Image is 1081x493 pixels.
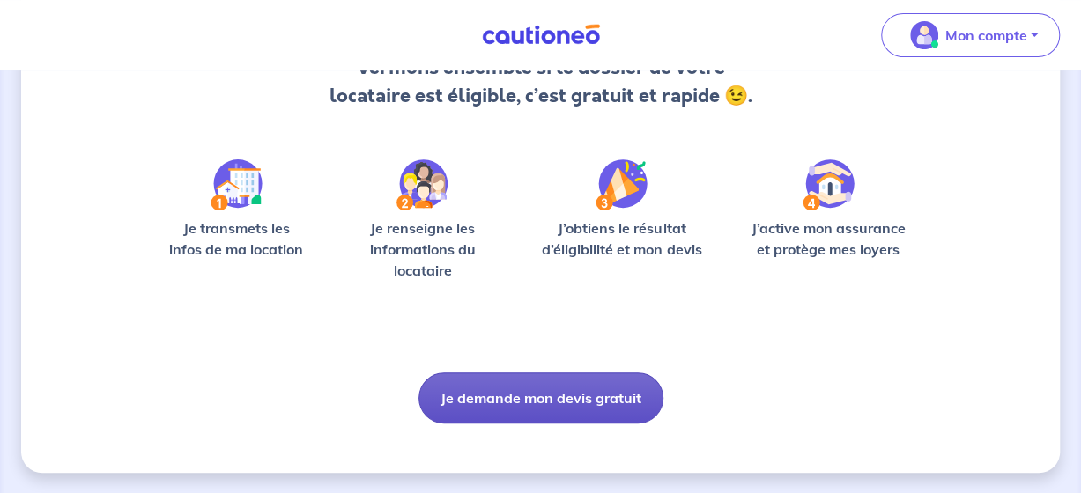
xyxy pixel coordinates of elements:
[945,25,1027,46] p: Mon compte
[737,217,919,260] p: J’active mon assurance et protège mes loyers
[211,159,263,210] img: /static/90a569abe86eec82015bcaae536bd8e6/Step-1.svg
[803,159,855,210] img: /static/bfff1cf634d835d9112899e6a3df1a5d/Step-4.svg
[418,372,663,423] button: Je demande mon devis gratuit
[320,54,761,110] p: Vérifions ensemble si le dossier de votre locataire est éligible, c’est gratuit et rapide 😉.
[162,217,311,260] p: Je transmets les infos de ma location
[534,217,709,260] p: J’obtiens le résultat d’éligibilité et mon devis
[881,13,1060,57] button: illu_account_valid_menu.svgMon compte
[396,159,448,210] img: /static/c0a346edaed446bb123850d2d04ad552/Step-2.svg
[339,217,506,281] p: Je renseigne les informations du locataire
[910,21,938,49] img: illu_account_valid_menu.svg
[475,24,607,46] img: Cautioneo
[596,159,648,210] img: /static/f3e743aab9439237c3e2196e4328bba9/Step-3.svg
